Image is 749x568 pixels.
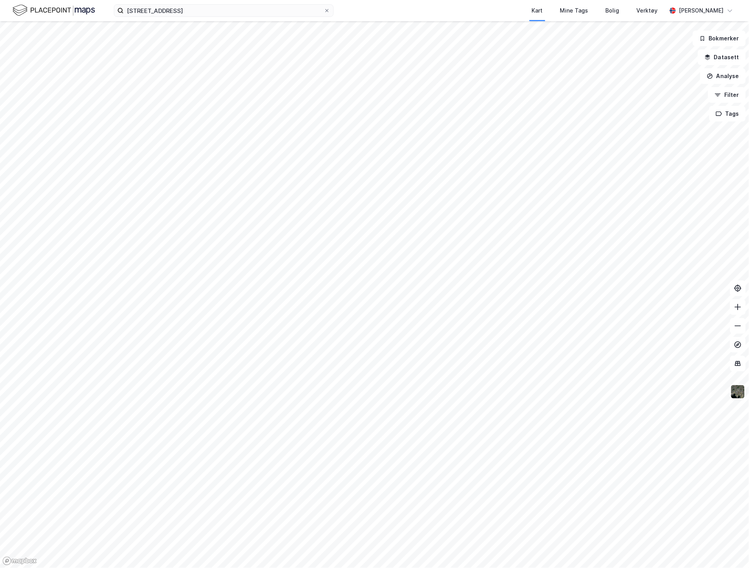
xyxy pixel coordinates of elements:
div: Mine Tags [560,6,588,15]
div: Kontrollprogram for chat [710,530,749,568]
input: Søk på adresse, matrikkel, gårdeiere, leietakere eller personer [124,5,324,16]
div: Kart [532,6,543,15]
img: 9k= [731,384,745,399]
iframe: Chat Widget [710,530,749,568]
button: Tags [709,106,746,122]
button: Analyse [700,68,746,84]
button: Datasett [698,49,746,65]
div: Verktøy [637,6,658,15]
a: Mapbox homepage [2,557,37,566]
img: logo.f888ab2527a4732fd821a326f86c7f29.svg [13,4,95,17]
div: Bolig [606,6,619,15]
button: Bokmerker [693,31,746,46]
button: Filter [708,87,746,103]
div: [PERSON_NAME] [679,6,724,15]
